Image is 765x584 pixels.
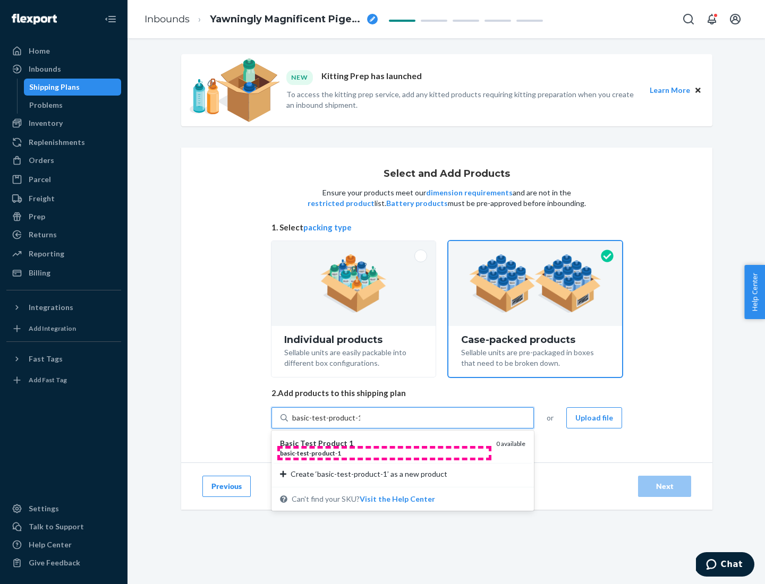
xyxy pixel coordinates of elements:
[6,518,121,535] button: Talk to Support
[136,4,386,35] ol: breadcrumbs
[291,469,447,479] span: Create ‘basic-test-product-1’ as a new product
[320,254,387,313] img: individual-pack.facf35554cb0f1810c75b2bd6df2d64e.png
[6,208,121,225] a: Prep
[6,372,121,389] a: Add Fast Tag
[6,350,121,367] button: Fast Tags
[29,46,50,56] div: Home
[638,476,691,497] button: Next
[100,8,121,30] button: Close Navigation
[292,494,435,504] span: Can't find your SKU?
[284,334,423,345] div: Individual products
[461,334,609,345] div: Case-packed products
[307,187,587,209] p: Ensure your products meet our and are not in the list. must be pre-approved before inbounding.
[701,8,722,30] button: Open notifications
[6,299,121,316] button: Integrations
[692,84,704,96] button: Close
[384,169,510,179] h1: Select and Add Products
[29,539,72,550] div: Help Center
[6,61,121,78] a: Inbounds
[678,8,699,30] button: Open Search Box
[29,324,76,333] div: Add Integration
[29,248,64,259] div: Reporting
[292,413,360,423] input: Basic Test Product 1basic-test-product-10 availableCreate ‘basic-test-product-1’ as a new product...
[426,187,513,198] button: dimension requirements
[311,449,335,457] em: product
[321,70,422,84] p: Kitting Prep has launched
[29,118,63,128] div: Inventory
[6,115,121,132] a: Inventory
[308,198,375,209] button: restricted product
[696,552,754,579] iframe: Opens a widget where you can chat to one of our agents
[271,388,622,399] span: 2. Add products to this shipping plan
[725,8,746,30] button: Open account menu
[29,302,73,313] div: Integrations
[650,84,690,96] button: Learn More
[280,449,295,457] em: basic
[461,345,609,368] div: Sellable units are pre-packaged in boxes that need to be broken down.
[29,64,61,74] div: Inbounds
[6,500,121,517] a: Settings
[337,449,341,457] em: 1
[29,229,57,240] div: Returns
[469,254,601,313] img: case-pack.59cecea509d18c883b923b81aeac6d0b.png
[6,264,121,281] a: Billing
[29,100,63,110] div: Problems
[286,70,313,84] div: NEW
[29,174,51,185] div: Parcel
[29,268,50,278] div: Billing
[29,137,85,148] div: Replenishments
[29,521,84,532] div: Talk to Support
[202,476,251,497] button: Previous
[286,89,640,110] p: To access the kitting prep service, add any kitted products requiring kitting preparation when yo...
[29,211,45,222] div: Prep
[6,134,121,151] a: Replenishments
[29,82,80,92] div: Shipping Plans
[318,439,347,448] em: Product
[29,375,67,384] div: Add Fast Tag
[284,345,423,368] div: Sellable units are easily packable into different box configurations.
[210,13,363,27] span: Yawningly Magnificent Pigeon
[744,265,765,319] button: Help Center
[29,557,80,568] div: Give Feedback
[29,193,55,204] div: Freight
[271,222,622,233] span: 1. Select
[6,171,121,188] a: Parcel
[360,494,435,504] button: Basic Test Product 1basic-test-product-10 availableCreate ‘basic-test-product-1’ as a new product...
[6,42,121,59] a: Home
[6,245,121,262] a: Reporting
[297,449,309,457] em: test
[6,320,121,337] a: Add Integration
[6,536,121,553] a: Help Center
[24,79,122,96] a: Shipping Plans
[647,481,682,492] div: Next
[6,152,121,169] a: Orders
[280,439,299,448] em: Basic
[29,354,63,364] div: Fast Tags
[496,440,525,448] span: 0 available
[29,155,54,166] div: Orders
[29,503,59,514] div: Settings
[6,226,121,243] a: Returns
[6,190,121,207] a: Freight
[566,407,622,428] button: Upload file
[303,222,352,233] button: packing type
[386,198,448,209] button: Battery products
[6,554,121,571] button: Give Feedback
[300,439,317,448] em: Test
[24,97,122,114] a: Problems
[280,449,488,458] div: - - -
[547,413,554,423] span: or
[144,13,190,25] a: Inbounds
[349,439,353,448] em: 1
[12,14,57,24] img: Flexport logo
